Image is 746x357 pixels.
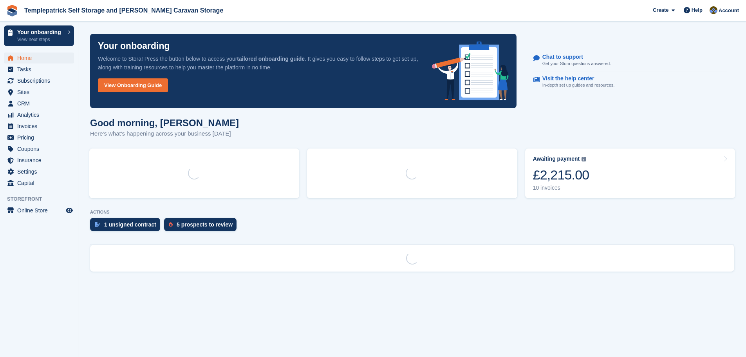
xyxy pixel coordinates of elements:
[432,42,509,100] img: onboarding-info-6c161a55d2c0e0a8cae90662b2fe09162a5109e8cc188191df67fb4f79e88e88.svg
[6,5,18,16] img: stora-icon-8386f47178a22dfd0bd8f6a31ec36ba5ce8667c1dd55bd0f319d3a0aa187defe.svg
[98,42,170,51] p: Your onboarding
[17,205,64,216] span: Online Store
[4,53,74,63] a: menu
[719,7,739,14] span: Account
[542,82,615,89] p: In-depth set up guides and resources.
[692,6,703,14] span: Help
[4,64,74,75] a: menu
[4,25,74,46] a: Your onboarding View next steps
[17,178,64,188] span: Capital
[710,6,717,14] img: Karen
[17,36,64,43] p: View next steps
[17,53,64,63] span: Home
[4,132,74,143] a: menu
[95,222,100,227] img: contract_signature_icon-13c848040528278c33f63329250d36e43548de30e8caae1d1a13099fd9432cc5.svg
[177,221,233,228] div: 5 prospects to review
[17,109,64,120] span: Analytics
[17,98,64,109] span: CRM
[98,78,168,92] a: View Onboarding Guide
[104,221,156,228] div: 1 unsigned contract
[17,121,64,132] span: Invoices
[533,71,727,92] a: Visit the help center In-depth set up guides and resources.
[542,60,611,67] p: Get your Stora questions answered.
[533,156,580,162] div: Awaiting payment
[17,155,64,166] span: Insurance
[4,178,74,188] a: menu
[65,206,74,215] a: Preview store
[164,218,240,235] a: 5 prospects to review
[542,75,609,82] p: Visit the help center
[237,56,305,62] strong: tailored onboarding guide
[582,157,586,161] img: icon-info-grey-7440780725fd019a000dd9b08b2336e03edf1995a4989e88bcd33f0948082b44.svg
[4,87,74,98] a: menu
[533,167,589,183] div: £2,215.00
[98,54,419,72] p: Welcome to Stora! Press the button below to access your . It gives you easy to follow steps to ge...
[533,185,589,191] div: 10 invoices
[90,210,734,215] p: ACTIONS
[4,98,74,109] a: menu
[4,109,74,120] a: menu
[533,50,727,71] a: Chat to support Get your Stora questions answered.
[17,87,64,98] span: Sites
[17,64,64,75] span: Tasks
[21,4,226,17] a: Templepatrick Self Storage and [PERSON_NAME] Caravan Storage
[90,129,239,138] p: Here's what's happening across your business [DATE]
[4,205,74,216] a: menu
[17,29,64,35] p: Your onboarding
[17,132,64,143] span: Pricing
[4,155,74,166] a: menu
[4,143,74,154] a: menu
[4,121,74,132] a: menu
[653,6,668,14] span: Create
[7,195,78,203] span: Storefront
[90,218,164,235] a: 1 unsigned contract
[169,222,173,227] img: prospect-51fa495bee0391a8d652442698ab0144808aea92771e9ea1ae160a38d050c398.svg
[17,143,64,154] span: Coupons
[4,166,74,177] a: menu
[90,118,239,128] h1: Good morning, [PERSON_NAME]
[17,75,64,86] span: Subscriptions
[17,166,64,177] span: Settings
[525,149,735,198] a: Awaiting payment £2,215.00 10 invoices
[542,54,605,60] p: Chat to support
[4,75,74,86] a: menu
